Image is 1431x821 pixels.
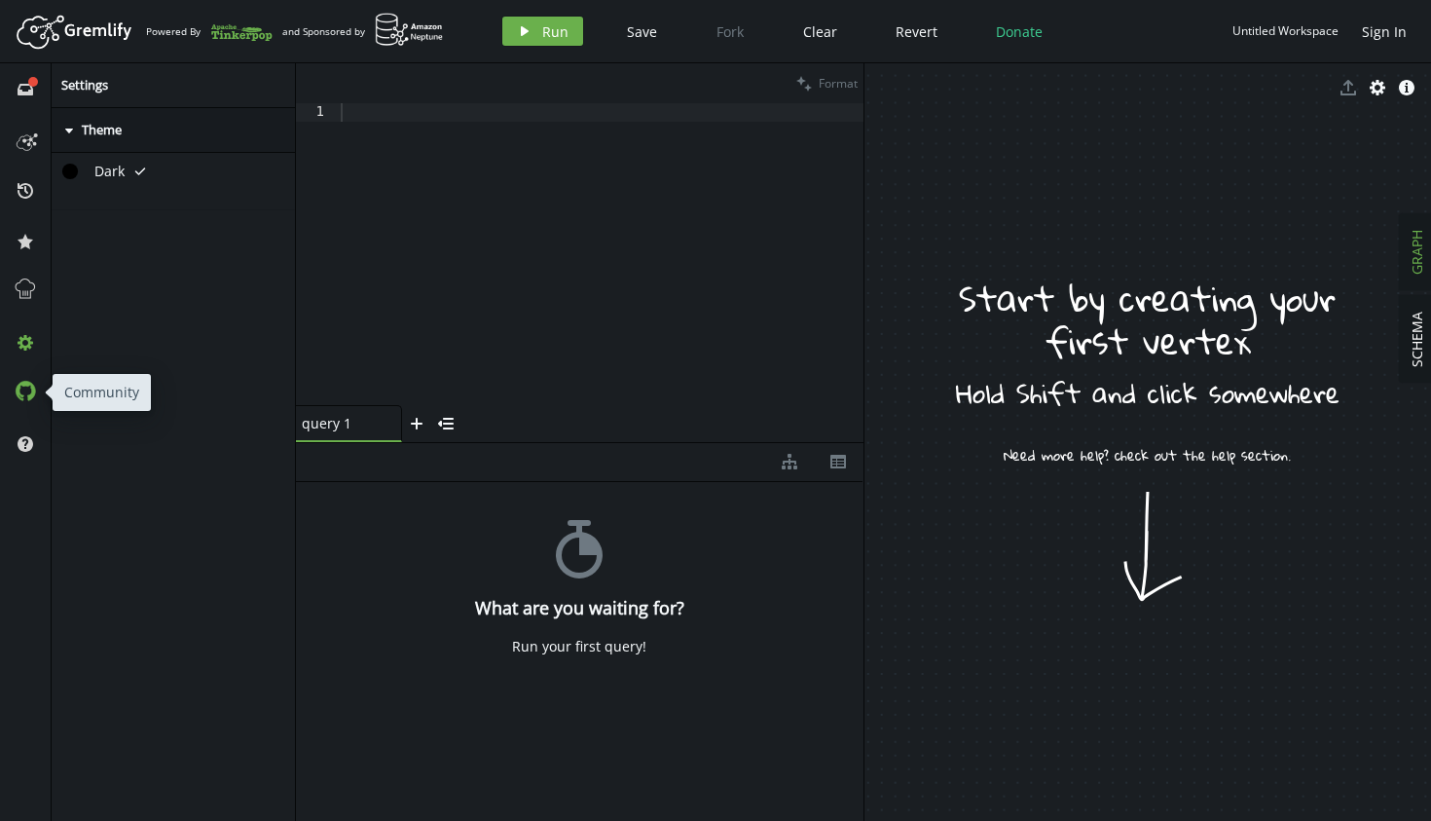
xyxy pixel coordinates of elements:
[302,414,380,432] span: query 1
[612,17,672,46] button: Save
[1352,17,1416,46] button: Sign In
[819,75,858,92] span: Format
[701,17,759,46] button: Fork
[296,103,337,122] div: 1
[1408,312,1426,367] span: SCHEMA
[1362,22,1407,41] span: Sign In
[502,17,583,46] button: Run
[881,17,952,46] button: Revert
[475,598,684,618] h4: What are you waiting for?
[53,374,151,411] div: Community
[282,13,444,50] div: and Sponsored by
[627,22,657,41] span: Save
[375,13,444,47] img: AWS Neptune
[82,121,122,138] span: Theme
[789,17,852,46] button: Clear
[94,163,125,180] span: Dark
[61,76,108,93] span: Settings
[542,22,569,41] span: Run
[996,22,1043,41] span: Donate
[803,22,837,41] span: Clear
[896,22,937,41] span: Revert
[146,15,273,49] div: Powered By
[981,17,1057,46] button: Donate
[512,638,646,655] div: Run your first query!
[1232,23,1339,38] div: Untitled Workspace
[1408,230,1426,275] span: GRAPH
[716,22,744,41] span: Fork
[790,63,863,103] button: Format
